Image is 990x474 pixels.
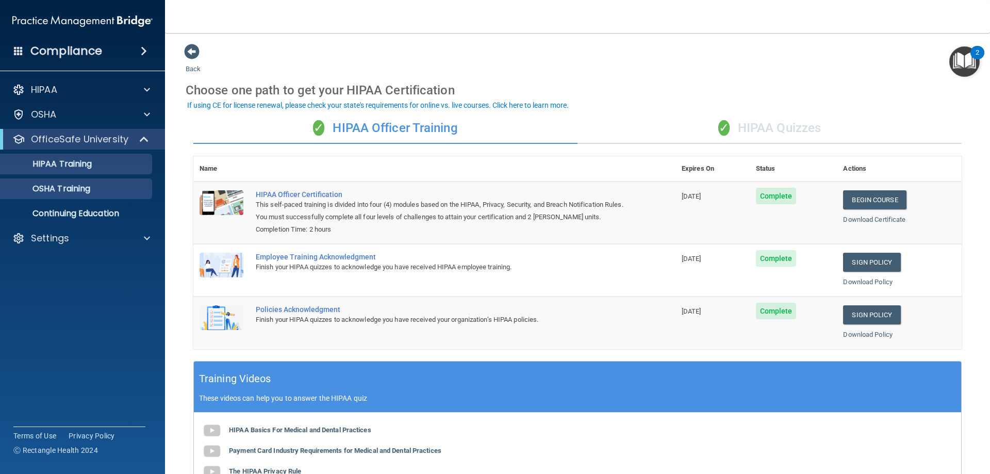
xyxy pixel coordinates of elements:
img: gray_youtube_icon.38fcd6cc.png [202,420,222,441]
p: OfficeSafe University [31,133,128,145]
span: ✓ [718,120,730,136]
th: Expires On [675,156,750,182]
a: OfficeSafe University [12,133,150,145]
div: Finish your HIPAA quizzes to acknowledge you have received HIPAA employee training. [256,261,624,273]
span: Complete [756,188,797,204]
p: OSHA [31,108,57,121]
div: If using CE for license renewal, please check your state's requirements for online vs. live cours... [187,102,569,109]
button: If using CE for license renewal, please check your state's requirements for online vs. live cours... [186,100,570,110]
h4: Compliance [30,44,102,58]
a: Sign Policy [843,253,900,272]
a: Back [186,53,201,73]
a: HIPAA [12,84,150,96]
span: [DATE] [682,255,701,263]
button: Open Resource Center, 2 new notifications [949,46,980,77]
p: These videos can help you to answer the HIPAA quiz [199,394,956,402]
div: Policies Acknowledgment [256,305,624,314]
h5: Training Videos [199,370,271,388]
img: PMB logo [12,11,153,31]
span: [DATE] [682,307,701,315]
div: Finish your HIPAA quizzes to acknowledge you have received your organization’s HIPAA policies. [256,314,624,326]
p: Settings [31,232,69,244]
b: HIPAA Basics For Medical and Dental Practices [229,426,371,434]
th: Actions [837,156,962,182]
a: Sign Policy [843,305,900,324]
span: ✓ [313,120,324,136]
a: HIPAA Officer Certification [256,190,624,199]
div: This self-paced training is divided into four (4) modules based on the HIPAA, Privacy, Security, ... [256,199,624,223]
p: OSHA Training [7,184,90,194]
span: Complete [756,250,797,267]
div: Completion Time: 2 hours [256,223,624,236]
a: Privacy Policy [69,431,115,441]
span: Ⓒ Rectangle Health 2024 [13,445,98,455]
span: [DATE] [682,192,701,200]
div: HIPAA Quizzes [577,113,962,144]
p: HIPAA Training [7,159,92,169]
a: Download Policy [843,331,893,338]
p: Continuing Education [7,208,147,219]
img: gray_youtube_icon.38fcd6cc.png [202,441,222,462]
a: Begin Course [843,190,906,209]
div: Choose one path to get your HIPAA Certification [186,75,969,105]
span: Complete [756,303,797,319]
th: Status [750,156,837,182]
a: Terms of Use [13,431,56,441]
a: Settings [12,232,150,244]
a: OSHA [12,108,150,121]
b: Payment Card Industry Requirements for Medical and Dental Practices [229,447,441,454]
div: 2 [976,53,979,66]
a: Download Policy [843,278,893,286]
div: Employee Training Acknowledgment [256,253,624,261]
p: HIPAA [31,84,57,96]
th: Name [193,156,250,182]
a: Download Certificate [843,216,905,223]
div: HIPAA Officer Training [193,113,577,144]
